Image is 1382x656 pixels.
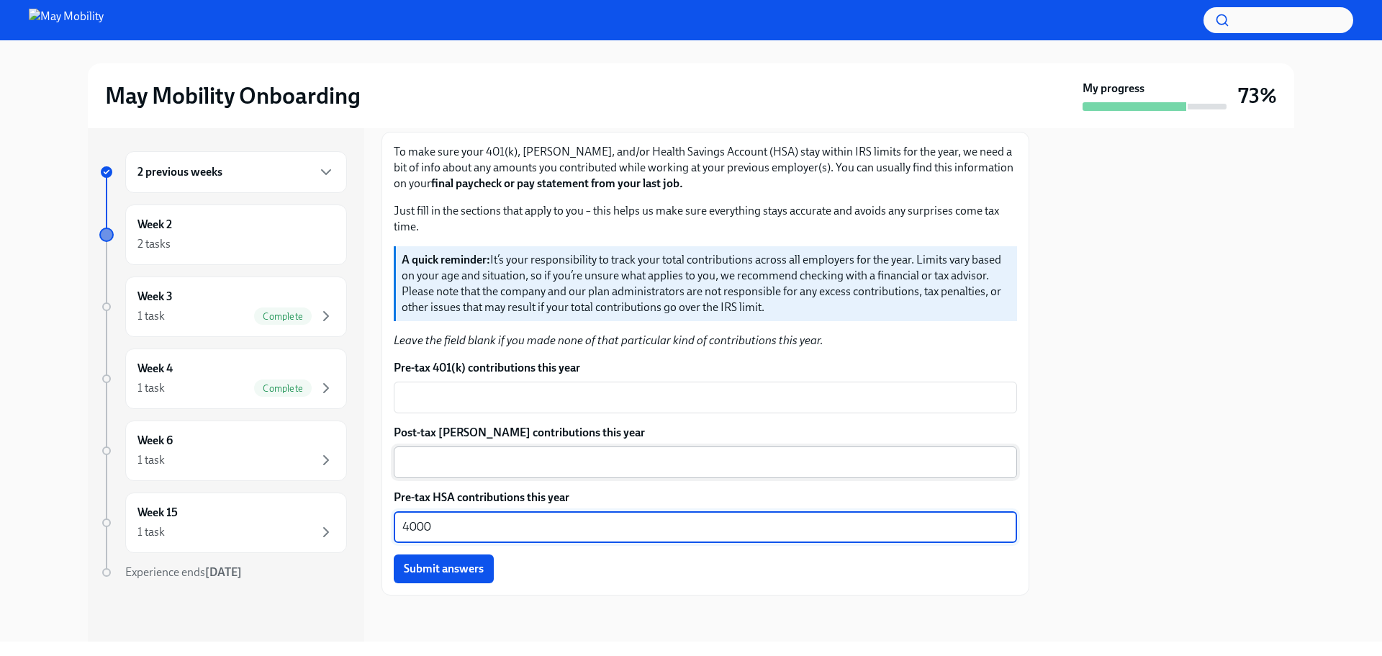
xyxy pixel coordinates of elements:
span: Complete [254,311,312,322]
div: 1 task [137,380,165,396]
span: Complete [254,383,312,394]
h3: 73% [1238,83,1277,109]
h6: Week 15 [137,505,178,521]
p: To make sure your 401(k), [PERSON_NAME], and/or Health Savings Account (HSA) stay within IRS limi... [394,144,1017,192]
button: Submit answers [394,554,494,583]
a: Week 31 taskComplete [99,277,347,337]
a: Week 41 taskComplete [99,349,347,409]
div: 1 task [137,452,165,468]
label: Post-tax [PERSON_NAME] contributions this year [394,425,1017,441]
h6: Week 2 [137,217,172,233]
div: 1 task [137,524,165,540]
h6: Week 6 [137,433,173,449]
strong: final paycheck or pay statement from your last job. [431,176,683,190]
strong: [DATE] [205,565,242,579]
h6: 2 previous weeks [137,164,222,180]
span: Experience ends [125,565,242,579]
a: Week 151 task [99,493,347,553]
div: 2 previous weeks [125,151,347,193]
strong: A quick reminder: [402,253,490,266]
label: Pre-tax 401(k) contributions this year [394,360,1017,376]
h2: May Mobility Onboarding [105,81,361,110]
strong: My progress [1083,81,1144,96]
div: 2 tasks [137,236,171,252]
a: Week 22 tasks [99,205,347,265]
div: 1 task [137,308,165,324]
label: Pre-tax HSA contributions this year [394,490,1017,506]
img: May Mobility [29,9,104,32]
h6: Week 4 [137,361,173,377]
textarea: 4000 [402,518,1008,536]
a: Week 61 task [99,421,347,481]
em: Leave the field blank if you made none of that particular kind of contributions this year. [394,333,823,347]
p: Just fill in the sections that apply to you – this helps us make sure everything stays accurate a... [394,203,1017,235]
span: Submit answers [404,562,484,576]
h6: Week 3 [137,289,173,305]
p: It’s your responsibility to track your total contributions across all employers for the year. Lim... [402,252,1011,315]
